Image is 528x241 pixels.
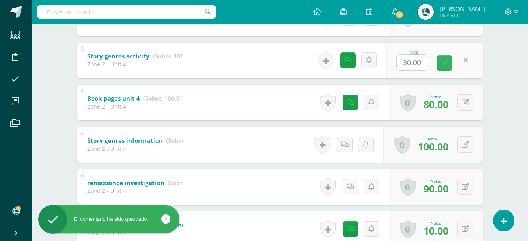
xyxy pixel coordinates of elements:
[87,177,206,189] a: renaissance investigation (Sobre 100.0)
[143,94,182,102] strong: (Sobre 100.0)
[87,94,140,102] b: Book pages unit 4
[87,103,182,110] div: Zone 2 - Unit 4
[400,93,416,112] a: 0
[37,5,216,19] input: Busca un usuario...
[423,94,448,99] div: Nota:
[423,97,448,111] span: 80.00
[440,12,485,19] span: Mi Perfil
[87,92,182,105] a: Book pages unit 4 (Sobre 100.0)
[440,5,485,13] span: [PERSON_NAME]
[166,136,205,144] strong: (Sobre 100.0)
[423,178,448,184] div: Nota:
[87,187,183,194] div: Zone 2 - Unit 4
[87,145,183,152] div: Zone 2 - Unit 4
[423,182,448,195] span: 90.00
[395,10,404,19] span: 3
[153,52,191,60] strong: (Sobre 100.0)
[87,60,183,68] div: Zone 2 - Unit 4
[168,179,206,187] strong: (Sobre 100.0)
[418,4,434,20] img: 0db7ad12a37ea8aabdf6c45f28ac505c.png
[87,52,150,60] b: Story genres activity
[87,50,191,63] a: Story genres activity (Sobre 100.0)
[87,179,164,187] b: renaissance investigation
[87,136,163,144] b: Story genres information
[396,50,431,54] div: Nota
[38,216,179,223] div: El comentario ha sido guardado.
[400,220,416,238] a: 0
[397,55,428,70] input: 0-100.0
[423,224,448,237] span: 10.00
[87,134,205,147] a: Story genres information (Sobre 100.0)
[418,136,448,142] div: Nota:
[418,140,448,153] span: 100.00
[394,136,410,154] a: 0
[400,178,416,196] a: 0
[423,220,448,226] div: Nota:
